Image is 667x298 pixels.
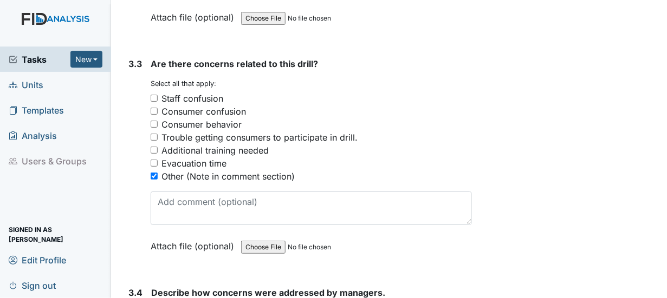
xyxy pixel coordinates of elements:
[161,105,246,118] div: Consumer confusion
[161,131,358,144] div: Trouble getting consumers to participate in drill.
[9,102,64,118] span: Templates
[9,277,56,294] span: Sign out
[9,53,70,66] a: Tasks
[151,287,385,298] span: Describe how concerns were addressed by managers.
[151,80,216,88] small: Select all that apply:
[9,76,43,93] span: Units
[151,134,158,141] input: Trouble getting consumers to participate in drill.
[9,226,102,243] span: Signed in as [PERSON_NAME]
[151,95,158,102] input: Staff confusion
[161,118,242,131] div: Consumer behavior
[70,51,103,68] button: New
[161,157,226,170] div: Evacuation time
[151,234,238,253] label: Attach file (optional)
[9,251,66,268] span: Edit Profile
[151,108,158,115] input: Consumer confusion
[151,147,158,154] input: Additional training needed
[161,144,269,157] div: Additional training needed
[151,173,158,180] input: Other (Note in comment section)
[151,5,238,24] label: Attach file (optional)
[9,127,57,144] span: Analysis
[128,57,142,70] label: 3.3
[161,92,223,105] div: Staff confusion
[151,58,318,69] span: Are there concerns related to this drill?
[151,160,158,167] input: Evacuation time
[151,121,158,128] input: Consumer behavior
[161,170,295,183] div: Other (Note in comment section)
